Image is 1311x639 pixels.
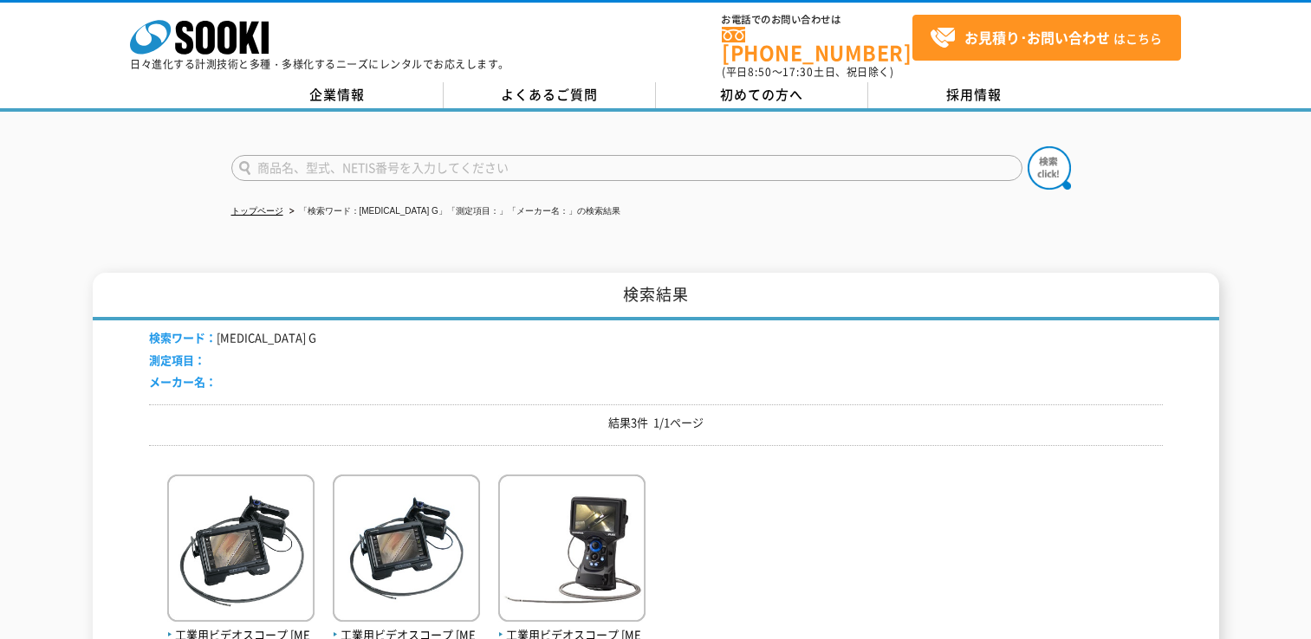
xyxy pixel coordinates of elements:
input: 商品名、型式、NETIS番号を入力してください [231,155,1022,181]
li: [MEDICAL_DATA] G [149,329,316,347]
span: (平日 ～ 土日、祝日除く) [722,64,893,80]
a: お見積り･お問い合わせはこちら [912,15,1181,61]
p: 日々進化する計測技術と多種・多様化するニーズにレンタルでお応えします。 [130,59,509,69]
img: IPLEX GT（φ4mm／3.5m） [167,474,315,626]
li: 「検索ワード：[MEDICAL_DATA] G」「測定項目：」「メーカー名：」の検索結果 [286,203,620,221]
a: 採用情報 [868,82,1081,108]
h1: 検索結果 [93,273,1219,320]
a: よくあるご質問 [444,82,656,108]
span: お電話でのお問い合わせは [722,15,912,25]
span: 17:30 [782,64,814,80]
img: IPLEX G Lite（φ6.0mm／10m） [498,474,646,626]
span: 測定項目： [149,352,205,368]
span: 検索ワード： [149,329,217,345]
a: トップページ [231,206,283,216]
a: 初めての方へ [656,82,868,108]
img: IPLEX GT（φ6.0mm／3.5m） [333,474,480,626]
p: 結果3件 1/1ページ [149,414,1163,432]
span: 初めての方へ [720,85,803,104]
span: はこちら [930,25,1162,51]
span: メーカー名： [149,373,217,390]
a: [PHONE_NUMBER] [722,27,912,62]
strong: お見積り･お問い合わせ [964,27,1110,48]
img: btn_search.png [1028,146,1071,190]
a: 企業情報 [231,82,444,108]
span: 8:50 [748,64,772,80]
